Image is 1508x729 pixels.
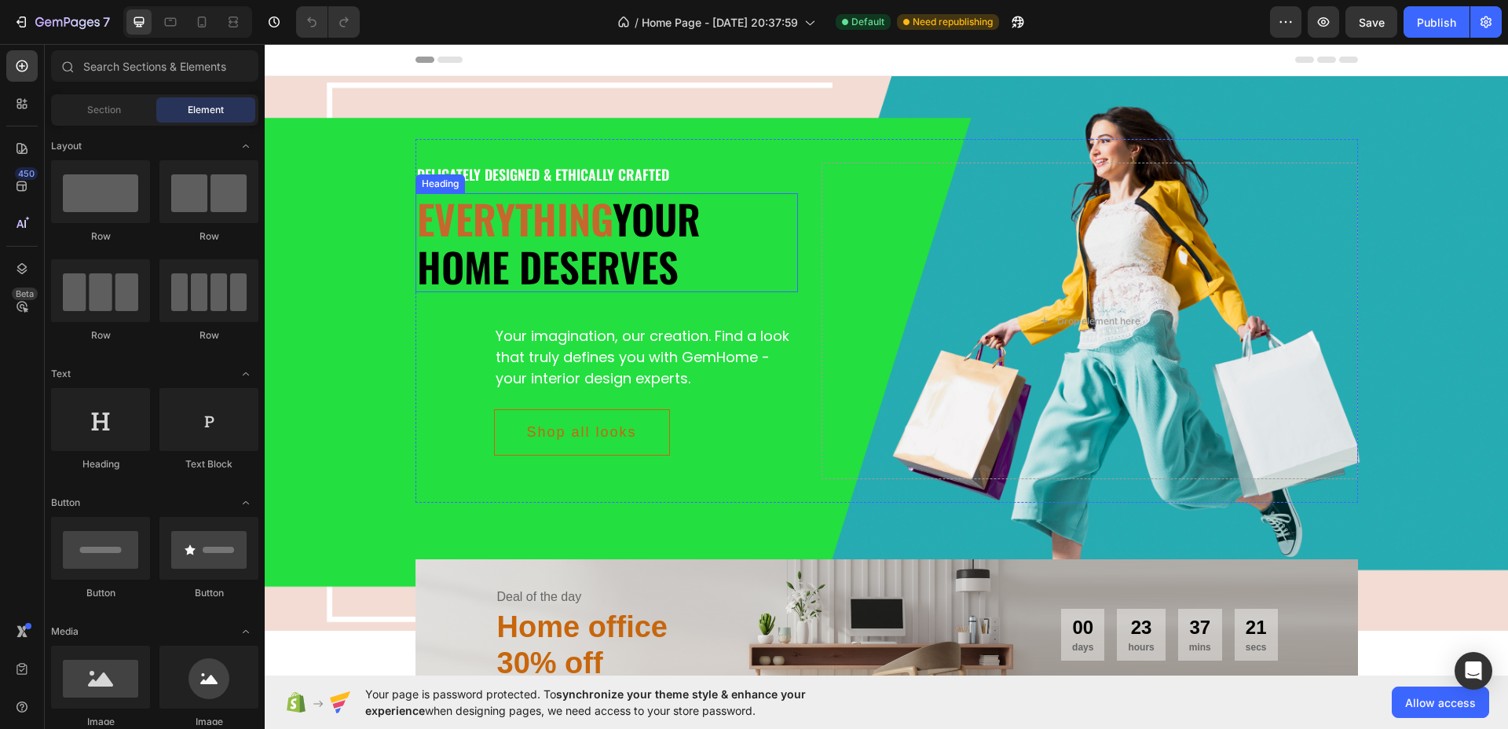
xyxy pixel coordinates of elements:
div: 450 [15,167,38,180]
span: Layout [51,139,82,153]
div: 37 [924,571,946,595]
div: 23 [863,571,889,595]
span: Button [51,496,80,510]
span: Save [1359,16,1385,29]
button: Allow access [1392,687,1489,718]
p: 7 [103,13,110,31]
div: Undo/Redo [296,6,360,38]
iframe: Design area [265,44,1508,676]
div: Beta [12,288,38,300]
div: 21 [981,571,1002,595]
button: Publish [1404,6,1470,38]
button: Save [1345,6,1397,38]
p: secs [981,596,1002,610]
p: mins [924,596,946,610]
span: Toggle open [233,134,258,159]
p: days [807,596,829,610]
div: Deal of the day [231,542,610,564]
span: Allow access [1405,694,1476,711]
button: 7 [6,6,117,38]
span: Media [51,625,79,639]
div: Button [159,586,258,600]
span: Toggle open [233,490,258,515]
div: Publish [1417,14,1456,31]
div: Open Intercom Messenger [1455,652,1492,690]
span: Element [188,103,224,117]
div: Image [51,715,150,729]
p: hours [863,596,889,610]
span: Home Page - [DATE] 20:37:59 [642,14,798,31]
div: Image [159,715,258,729]
div: Row [159,328,258,343]
h2: Home office [231,564,610,639]
span: / [635,14,639,31]
div: Button [51,586,150,600]
p: 30% off [232,602,609,638]
span: Need republishing [913,15,993,29]
span: Text [51,367,71,381]
div: Row [159,229,258,244]
div: Heading [51,457,150,471]
div: 00 [807,571,829,595]
div: Text Block [159,457,258,471]
span: synchronize your theme style & enhance your experience [365,687,806,717]
span: Section [87,103,121,117]
div: Row [51,229,150,244]
span: Toggle open [233,361,258,386]
span: Toggle open [233,619,258,644]
input: Search Sections & Elements [51,50,258,82]
div: Row [51,328,150,343]
span: Default [851,15,884,29]
span: Your page is password protected. To when designing pages, we need access to your store password. [365,686,867,719]
div: Drop element here [792,271,876,284]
